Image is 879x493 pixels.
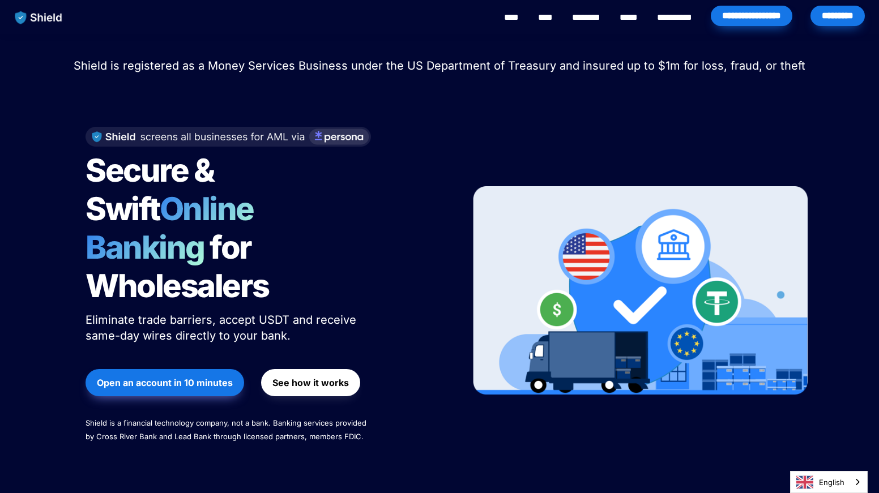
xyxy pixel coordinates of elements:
span: Shield is a financial technology company, not a bank. Banking services provided by Cross River Ba... [86,418,369,441]
div: Language [790,471,868,493]
span: for Wholesalers [86,228,269,305]
a: Open an account in 10 minutes [86,363,244,402]
span: Secure & Swift [86,151,219,228]
img: website logo [10,6,68,29]
button: See how it works [261,369,360,396]
span: Eliminate trade barriers, accept USDT and receive same-day wires directly to your bank. [86,313,360,342]
span: Online Banking [86,190,265,267]
button: Open an account in 10 minutes [86,369,244,396]
aside: Language selected: English [790,471,868,493]
a: English [791,471,867,492]
span: Shield is registered as a Money Services Business under the US Department of Treasury and insured... [74,59,805,72]
strong: Open an account in 10 minutes [97,377,233,388]
a: See how it works [261,363,360,402]
strong: See how it works [272,377,349,388]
